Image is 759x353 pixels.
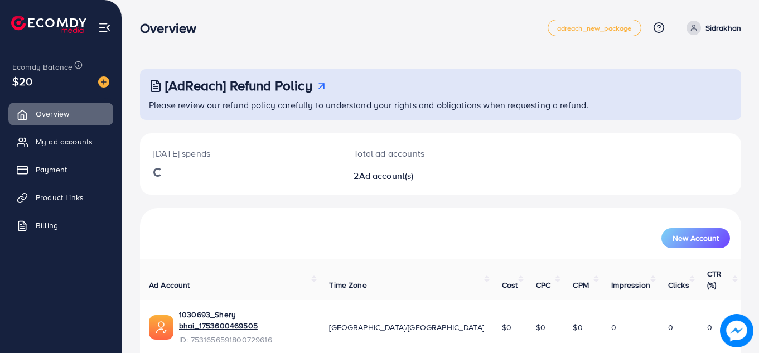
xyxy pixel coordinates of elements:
[98,76,109,88] img: image
[611,322,616,333] span: 0
[502,279,518,291] span: Cost
[179,334,311,345] span: ID: 7531656591800729616
[149,315,173,340] img: ic-ads-acc.e4c84228.svg
[98,21,111,34] img: menu
[165,78,312,94] h3: [AdReach] Refund Policy
[36,108,69,119] span: Overview
[354,147,477,160] p: Total ad accounts
[557,25,632,32] span: adreach_new_package
[12,73,32,89] span: $20
[8,130,113,153] a: My ad accounts
[36,192,84,203] span: Product Links
[8,186,113,209] a: Product Links
[329,322,484,333] span: [GEOGRAPHIC_DATA]/[GEOGRAPHIC_DATA]
[720,314,753,347] img: image
[8,103,113,125] a: Overview
[140,20,205,36] h3: Overview
[8,158,113,181] a: Payment
[707,268,722,291] span: CTR (%)
[36,136,93,147] span: My ad accounts
[329,279,366,291] span: Time Zone
[36,220,58,231] span: Billing
[668,279,689,291] span: Clicks
[354,171,477,181] h2: 2
[573,279,588,291] span: CPM
[707,322,712,333] span: 0
[536,322,545,333] span: $0
[705,21,741,35] p: Sidrakhan
[153,147,327,160] p: [DATE] spends
[359,170,414,182] span: Ad account(s)
[668,322,673,333] span: 0
[179,309,311,332] a: 1030693_Shery bhai_1753600469505
[149,279,190,291] span: Ad Account
[548,20,641,36] a: adreach_new_package
[11,16,86,33] img: logo
[661,228,730,248] button: New Account
[12,61,72,72] span: Ecomdy Balance
[673,234,719,242] span: New Account
[149,98,734,112] p: Please review our refund policy carefully to understand your rights and obligations when requesti...
[536,279,550,291] span: CPC
[611,279,650,291] span: Impression
[502,322,511,333] span: $0
[682,21,741,35] a: Sidrakhan
[573,322,582,333] span: $0
[8,214,113,236] a: Billing
[36,164,67,175] span: Payment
